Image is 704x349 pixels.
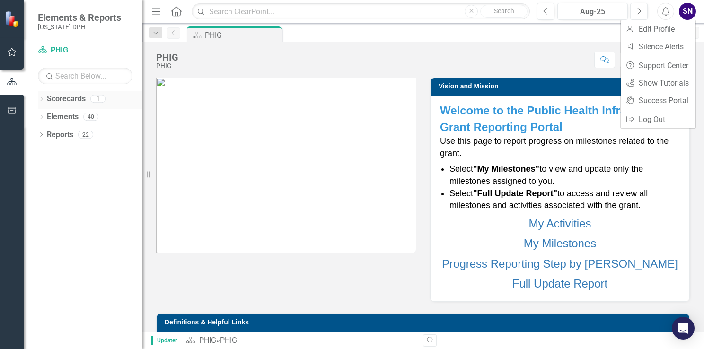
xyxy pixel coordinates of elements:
a: Full Update Report [512,277,607,290]
span: Use this page to report progress on milestones related to the grant. [440,136,669,158]
div: PHIG [205,29,279,41]
a: Silence Alerts [621,38,695,55]
strong: "Full Update Report" [473,189,557,198]
h3: Vision and Mission [439,83,685,90]
a: Scorecards [47,94,86,105]
div: PHIG [220,336,237,345]
span: Select to access and review all milestones and activities associated with the grant. [449,189,648,210]
div: Aug-25 [561,6,625,17]
a: My Activities [528,217,591,230]
a: PHIG [199,336,216,345]
a: Progress Reporting Step by [PERSON_NAME] [442,257,678,270]
div: PHIG [156,62,178,70]
small: [US_STATE] DPH [38,23,121,31]
strong: Welcome to the Public Health Infrastructure Grant Reporting Portal [440,104,676,133]
button: SN [679,3,696,20]
input: Search ClearPoint... [192,3,530,20]
a: Elements [47,112,79,122]
a: Edit Profile [621,20,695,38]
div: 40 [83,113,98,121]
button: Search [480,5,528,18]
a: Show Tutorials [621,74,695,92]
img: ClearPoint Strategy [4,10,22,28]
span: Search [494,7,514,15]
div: 1 [90,95,106,103]
a: Support Center [621,57,695,74]
span: Updater [151,336,181,345]
div: Open Intercom Messenger [672,317,695,340]
div: PHIG [156,52,178,62]
strong: "My Milestones" [473,164,539,174]
a: Log Out [621,111,695,128]
span: Select to view and update only the milestones assigned to you. [449,164,643,186]
button: Aug-25 [557,3,628,20]
span: Elements & Reports [38,12,121,23]
a: PHIG [38,45,132,56]
div: » [186,335,416,346]
input: Search Below... [38,68,132,84]
a: My Milestones [524,237,596,250]
a: Success Portal [621,92,695,109]
a: Reports [47,130,73,140]
div: 22 [78,131,93,139]
h3: Definitions & Helpful Links [165,319,685,326]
